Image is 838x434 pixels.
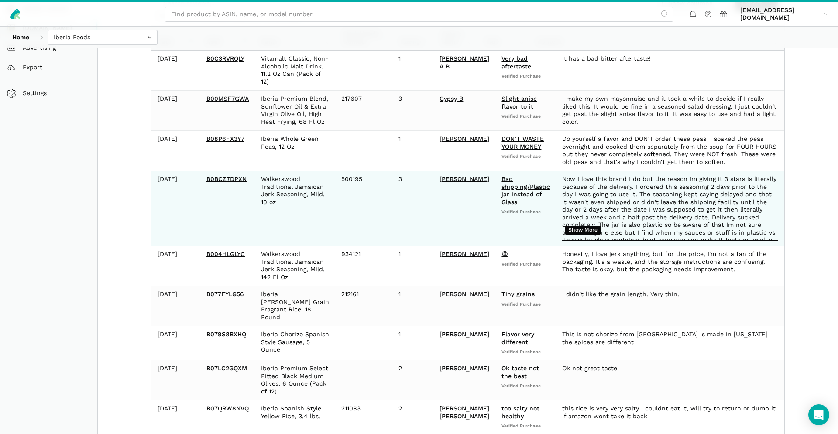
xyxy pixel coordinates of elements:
a: DON’T WASTE YOUR MONEY [501,135,544,150]
a: [PERSON_NAME] [440,250,489,257]
a: 😩 [501,250,508,257]
a: too salty not healthy [501,405,539,420]
td: Iberia Premium Select Pitted Black Medium Olives, 6 Ounce (Pack of 12) [255,360,335,400]
button: Show More [565,226,601,235]
span: Verified Purchase [501,154,550,160]
td: 211083 [335,400,392,434]
a: B0C3RVRQLY [206,55,244,62]
td: Walkerswood Traditional Jamaican Jerk Seasoning, Mild, 10 oz [255,171,335,246]
div: Honestly, I love jerk anything, but for the price, I'm not a fan of the packaging. It's a waste, ... [562,250,778,273]
a: B07QRW8NVQ [206,405,249,412]
a: [PERSON_NAME] [440,135,489,142]
td: [DATE] [151,246,200,286]
a: Tiny grains [501,290,535,297]
a: B00MSF7GWA [206,95,249,102]
input: Iberia Foods [48,30,158,45]
td: [DATE] [151,286,200,326]
td: 2 [392,400,433,434]
div: Open Intercom Messenger [808,404,829,425]
div: this rice is very very salty I couldnt eat it, will try to return or dump it if amazon wont take ... [562,405,778,420]
td: 1 [392,246,433,286]
a: Home [6,30,35,45]
span: Verified Purchase [501,113,550,120]
span: Verified Purchase [501,349,550,355]
span: [EMAIL_ADDRESS][DOMAIN_NAME] [740,7,821,22]
div: Do yourself a favor and DON’T order these peas! I soaked the peas overnight and cooked them separ... [562,135,778,166]
td: 2 [392,360,433,400]
td: Iberia Chorizo Spanish Style Sausage, 5 Ounce [255,326,335,360]
td: Vitamalt Classic, Non-Alcoholic Malt Drink, 11.2 Oz Can (Pack of 12) [255,51,335,91]
a: B004HLGLYC [206,250,245,257]
div: I make my own mayonnaise and it took a while to decide if I really liked this. It would be fine i... [562,95,778,126]
span: Verified Purchase [501,301,550,308]
a: B079S8BXHQ [206,331,246,338]
a: [PERSON_NAME] [PERSON_NAME] [440,405,489,420]
td: Iberia Whole Green Peas, 12 Oz [255,130,335,171]
span: Verified Purchase [501,383,550,389]
td: [DATE] [151,130,200,171]
td: [DATE] [151,90,200,130]
td: 3 [392,90,433,130]
div: It has a bad bitter aftertaste! [562,55,778,63]
a: [PERSON_NAME] [440,331,489,338]
span: Verified Purchase [501,423,550,429]
td: Iberia Spanish Style Yellow Rice, 3.4 lbs. [255,400,335,434]
td: 217607 [335,90,392,130]
td: Iberia [PERSON_NAME] Grain Fragrant Rice, 18 Pound [255,286,335,326]
td: 1 [392,130,433,171]
div: I didn't like the grain length. Very thin. [562,290,778,298]
a: Flavor very different [501,331,534,345]
a: B077FYLG56 [206,290,244,297]
a: Very bad aftertaste! [501,55,533,70]
a: B07LC2GQXM [206,365,247,372]
a: B0BCZ7DPXN [206,175,247,182]
div: This is not chorizo from [GEOGRAPHIC_DATA] is made in [US_STATE] the spices are different [562,331,778,346]
td: [DATE] [151,51,200,91]
a: Ok taste not the best [501,365,539,379]
a: Slight anise flavor to it [501,95,537,110]
td: 3 [392,171,433,246]
td: 212161 [335,286,392,326]
td: Iberia Premium Blend, Sunflower Oil & Extra Virgin Olive Oil, High Heat Frying, 68 Fl Oz [255,90,335,130]
td: [DATE] [151,360,200,400]
a: [PERSON_NAME] A B [440,55,489,70]
span: Verified Purchase [501,73,550,79]
td: 1 [392,326,433,360]
a: Gypsy B [440,95,463,102]
span: Verified Purchase [501,209,550,215]
div: Ok not great taste [562,365,778,372]
td: 1 [392,51,433,91]
input: Find product by ASIN, name, or model number [165,7,673,22]
td: [DATE] [151,400,200,434]
a: Bad shipping/Plastic jar instead of Glass [501,175,550,205]
a: [PERSON_NAME] [440,290,489,297]
a: [PERSON_NAME] [440,175,489,182]
a: [EMAIL_ADDRESS][DOMAIN_NAME] [737,5,832,23]
td: Walkerswood Traditional Jamaican Jerk Seasoning, Mild, 142 Fl Oz [255,246,335,286]
td: 934121 [335,246,392,286]
div: Now I love this brand I do but the reason Im giving it 3 stars is literally because of the delive... [562,175,778,241]
a: B08P6FX3Y7 [206,135,244,142]
a: [PERSON_NAME] [440,365,489,372]
td: [DATE] [151,171,200,246]
td: [DATE] [151,326,200,360]
td: 1 [392,286,433,326]
span: Verified Purchase [501,261,550,267]
td: 500195 [335,171,392,246]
